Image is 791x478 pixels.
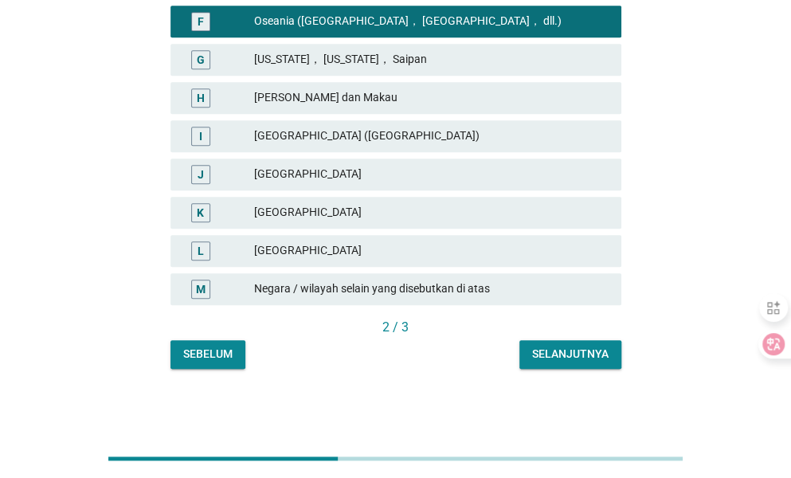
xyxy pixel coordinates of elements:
[170,340,245,369] button: Sebelum
[199,127,202,144] div: I
[254,280,609,299] div: Negara / wilayah selain yang disebutkan di atas
[254,203,609,222] div: [GEOGRAPHIC_DATA]
[254,127,609,146] div: [GEOGRAPHIC_DATA] ([GEOGRAPHIC_DATA])
[196,280,206,297] div: M
[197,51,205,68] div: G
[197,204,204,221] div: K
[532,346,609,362] div: Selanjutnya
[198,13,204,29] div: F
[197,89,205,106] div: H
[254,241,609,261] div: [GEOGRAPHIC_DATA]
[170,318,621,337] div: 2 / 3
[254,88,609,108] div: [PERSON_NAME] dan Makau
[519,340,621,369] button: Selanjutnya
[254,50,609,69] div: [US_STATE]， [US_STATE]， Saipan
[183,346,233,362] div: Sebelum
[254,165,609,184] div: [GEOGRAPHIC_DATA]
[198,166,204,182] div: J
[254,12,609,31] div: Oseania ([GEOGRAPHIC_DATA]， [GEOGRAPHIC_DATA]， dll.)
[198,242,204,259] div: L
